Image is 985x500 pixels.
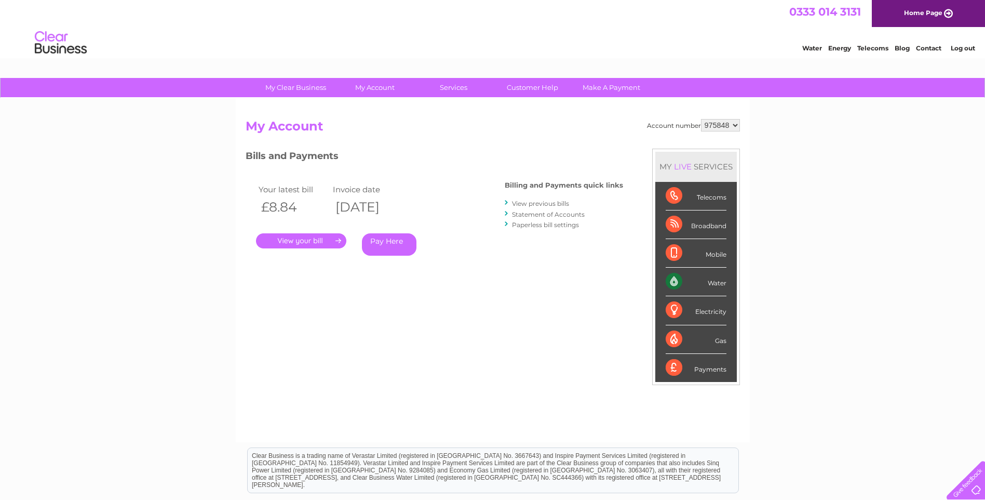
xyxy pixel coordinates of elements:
[512,221,579,229] a: Paperless bill settings
[666,325,726,354] div: Gas
[512,210,585,218] a: Statement of Accounts
[569,78,654,97] a: Make A Payment
[362,233,416,256] a: Pay Here
[411,78,496,97] a: Services
[246,119,740,139] h2: My Account
[916,44,941,52] a: Contact
[666,182,726,210] div: Telecoms
[253,78,339,97] a: My Clear Business
[256,196,331,218] th: £8.84
[647,119,740,131] div: Account number
[951,44,975,52] a: Log out
[490,78,575,97] a: Customer Help
[666,210,726,239] div: Broadband
[330,196,405,218] th: [DATE]
[256,182,331,196] td: Your latest bill
[512,200,569,207] a: View previous bills
[666,296,726,325] div: Electricity
[256,233,346,248] a: .
[828,44,851,52] a: Energy
[857,44,888,52] a: Telecoms
[332,78,417,97] a: My Account
[34,27,87,59] img: logo.png
[666,268,726,296] div: Water
[246,149,623,167] h3: Bills and Payments
[802,44,822,52] a: Water
[248,6,738,50] div: Clear Business is a trading name of Verastar Limited (registered in [GEOGRAPHIC_DATA] No. 3667643...
[666,239,726,268] div: Mobile
[505,181,623,189] h4: Billing and Payments quick links
[655,152,737,181] div: MY SERVICES
[895,44,910,52] a: Blog
[672,162,694,172] div: LIVE
[330,182,405,196] td: Invoice date
[666,354,726,382] div: Payments
[789,5,861,18] a: 0333 014 3131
